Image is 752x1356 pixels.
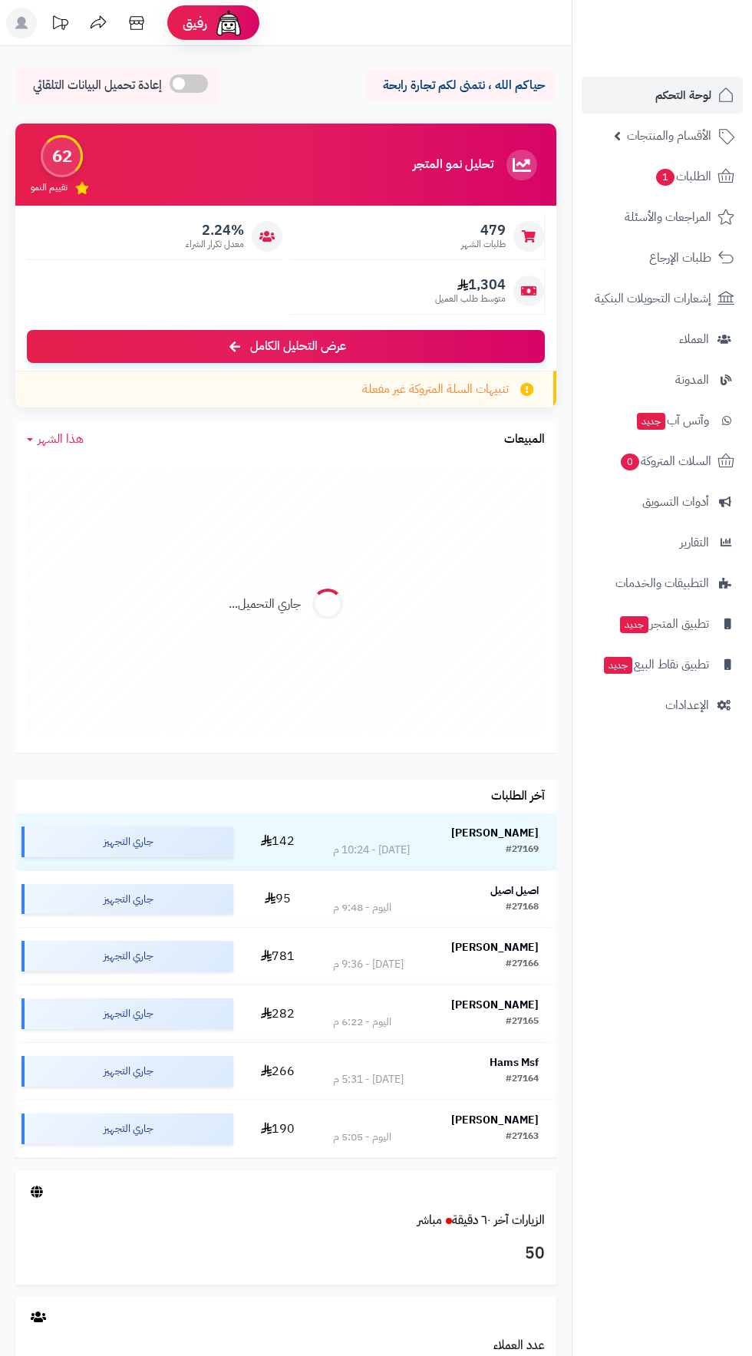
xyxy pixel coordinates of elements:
td: 282 [239,985,316,1042]
a: التقارير [582,524,743,561]
a: عرض التحليل الكامل [27,330,545,363]
span: 0 [621,454,639,470]
span: السلات المتروكة [619,450,711,472]
strong: [PERSON_NAME] [451,939,539,955]
small: مباشر [417,1211,442,1229]
h3: 50 [27,1241,545,1267]
span: 479 [461,222,506,239]
span: 1 [656,169,674,186]
span: رفيق [183,14,207,32]
div: اليوم - 9:48 م [333,900,391,916]
a: السلات المتروكة0 [582,443,743,480]
span: الطلبات [655,166,711,187]
div: [DATE] - 9:36 م [333,957,404,972]
a: تحديثات المنصة [41,8,79,42]
td: 95 [239,871,316,928]
div: جاري التجهيز [21,1056,233,1087]
span: تطبيق المتجر [618,613,709,635]
span: جديد [604,657,632,674]
span: تنبيهات السلة المتروكة غير مفعلة [362,381,509,398]
div: جاري التحميل... [229,596,301,613]
a: التطبيقات والخدمات [582,565,743,602]
td: 781 [239,928,316,985]
a: المدونة [582,361,743,398]
td: 142 [239,813,316,870]
span: جديد [620,616,648,633]
span: لوحة التحكم [655,84,711,106]
h3: المبيعات [504,433,545,447]
div: [DATE] - 10:24 م [333,843,410,858]
span: تطبيق نقاط البيع [602,654,709,675]
div: اليوم - 5:05 م [333,1130,391,1145]
a: تطبيق المتجرجديد [582,605,743,642]
span: تقييم النمو [31,181,68,194]
a: الإعدادات [582,687,743,724]
div: جاري التجهيز [21,1114,233,1144]
strong: [PERSON_NAME] [451,825,539,841]
span: إعادة تحميل البيانات التلقائي [33,77,162,94]
strong: [PERSON_NAME] [451,997,539,1013]
span: طلبات الشهر [461,238,506,251]
div: جاري التجهيز [21,998,233,1029]
span: 2.24% [186,222,244,239]
span: التطبيقات والخدمات [615,572,709,594]
a: عدد العملاء [493,1336,545,1354]
strong: [PERSON_NAME] [451,1112,539,1128]
strong: اصيل اصيل [490,883,539,899]
a: الزيارات آخر ٦٠ دقيقةمباشر [417,1211,545,1229]
span: جديد [637,413,665,430]
span: إشعارات التحويلات البنكية [595,288,711,309]
div: #27168 [506,900,539,916]
a: إشعارات التحويلات البنكية [582,280,743,317]
span: أدوات التسويق [642,491,709,513]
div: #27169 [506,843,539,858]
div: #27166 [506,957,539,972]
a: الطلبات1 [582,158,743,195]
span: متوسط طلب العميل [435,292,506,305]
div: #27164 [506,1072,539,1087]
span: وآتس آب [635,410,709,431]
span: عرض التحليل الكامل [250,338,346,355]
a: تطبيق نقاط البيعجديد [582,646,743,683]
a: أدوات التسويق [582,483,743,520]
a: وآتس آبجديد [582,402,743,439]
td: 266 [239,1043,316,1100]
span: المراجعات والأسئلة [625,206,711,228]
span: التقارير [680,532,709,553]
div: #27163 [506,1130,539,1145]
p: حياكم الله ، نتمنى لكم تجارة رابحة [376,77,545,94]
span: معدل تكرار الشراء [186,238,244,251]
div: جاري التجهيز [21,884,233,915]
div: #27165 [506,1015,539,1030]
div: اليوم - 6:22 م [333,1015,391,1030]
span: هذا الشهر [38,430,84,448]
a: هذا الشهر [27,431,84,448]
span: الأقسام والمنتجات [627,125,711,147]
span: 1,304 [435,276,506,293]
div: جاري التجهيز [21,941,233,972]
span: العملاء [679,328,709,350]
div: [DATE] - 5:31 م [333,1072,404,1087]
div: جاري التجهيز [21,826,233,857]
span: طلبات الإرجاع [649,247,711,269]
a: العملاء [582,321,743,358]
span: المدونة [675,369,709,391]
a: طلبات الإرجاع [582,239,743,276]
a: المراجعات والأسئلة [582,199,743,236]
td: 190 [239,1100,316,1157]
img: ai-face.png [213,8,244,38]
h3: تحليل نمو المتجر [413,158,493,172]
strong: Hams Msf [490,1054,539,1071]
span: الإعدادات [665,694,709,716]
a: لوحة التحكم [582,77,743,114]
h3: آخر الطلبات [491,790,545,803]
